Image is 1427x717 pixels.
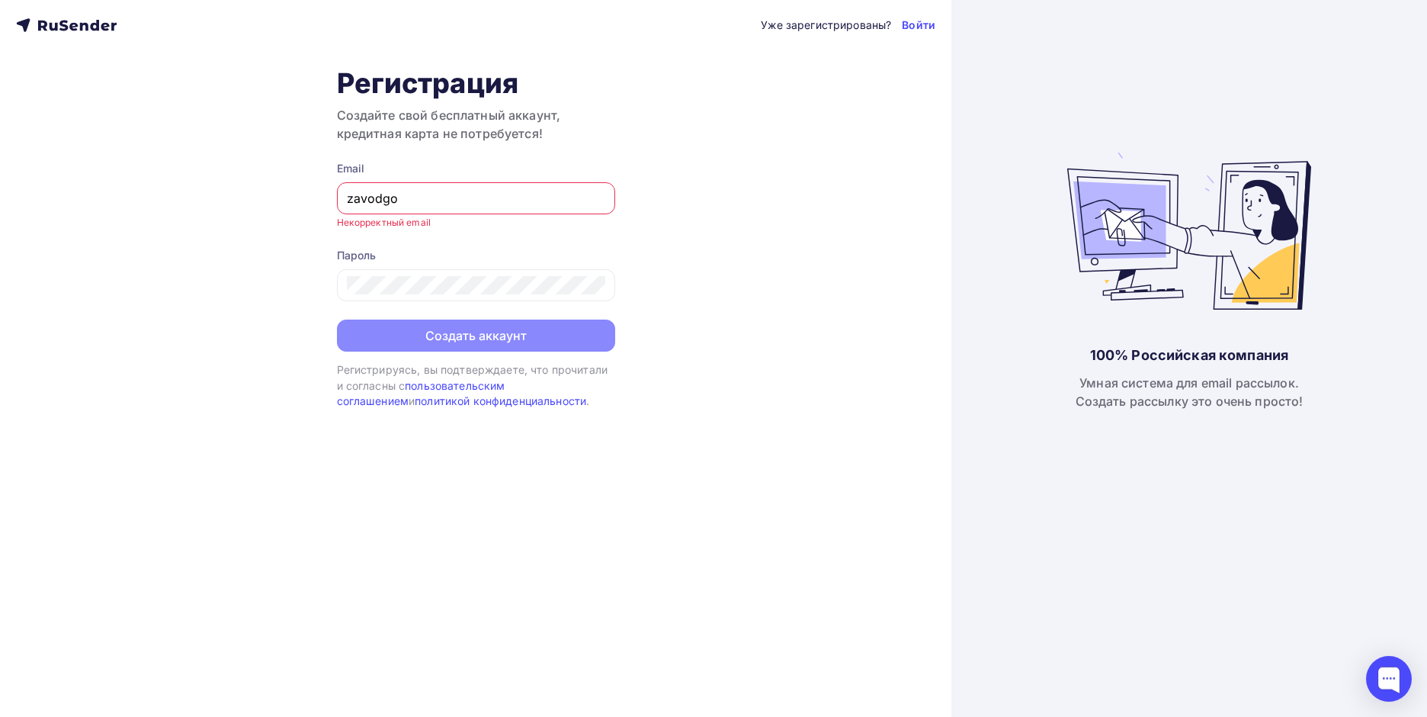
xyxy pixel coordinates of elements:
div: Email [337,161,615,176]
div: Пароль [337,248,615,263]
h1: Регистрация [337,66,615,100]
input: Укажите свой email [347,189,605,207]
div: Умная система для email рассылок. Создать рассылку это очень просто! [1076,374,1304,410]
button: Создать аккаунт [337,320,615,352]
small: Некорректный email [337,217,431,228]
div: Регистрируясь, вы подтверждаете, что прочитали и согласны с и . [337,362,615,409]
a: Войти [902,18,935,33]
div: 100% Российская компания [1090,346,1288,365]
div: Уже зарегистрированы? [761,18,891,33]
a: пользовательским соглашением [337,379,505,407]
h3: Создайте свой бесплатный аккаунт, кредитная карта не потребуется! [337,106,615,143]
a: политикой конфиденциальности [415,394,586,407]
